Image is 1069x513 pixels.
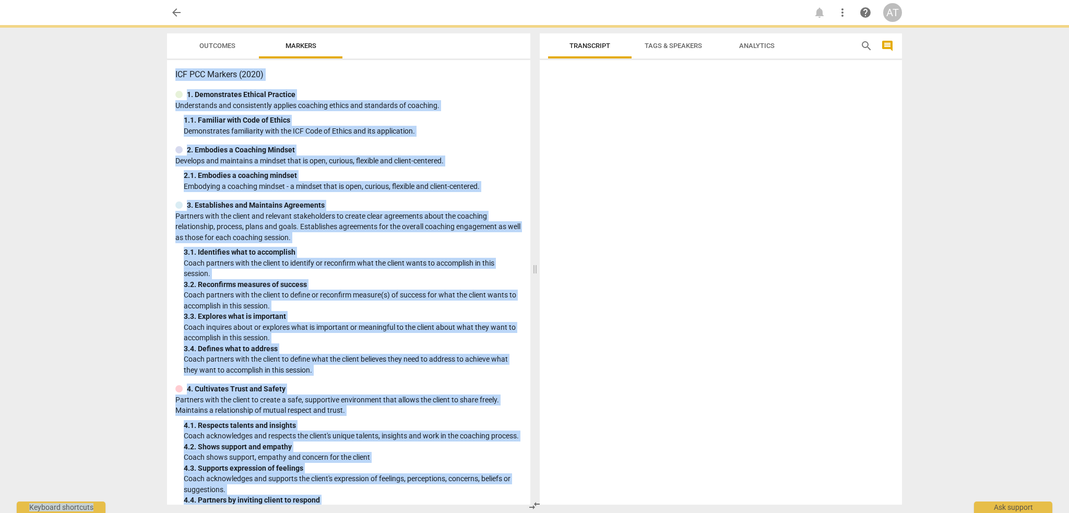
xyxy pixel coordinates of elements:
[184,495,522,506] div: 4. 4. Partners by inviting client to respond
[858,38,875,54] button: Search
[879,38,896,54] button: Show/Hide comments
[184,290,522,311] p: Coach partners with the client to define or reconfirm measure(s) of success for what the client w...
[836,6,849,19] span: more_vert
[883,3,902,22] button: AT
[175,68,522,81] h3: ICF PCC Markers (2020)
[184,473,522,495] p: Coach acknowledges and supports the client's expression of feelings, perceptions, concerns, belie...
[856,3,875,22] a: Help
[859,6,872,19] span: help
[184,311,522,322] div: 3. 3. Explores what is important
[569,42,610,50] span: Transcript
[286,42,316,50] span: Markers
[199,42,235,50] span: Outcomes
[184,170,522,181] div: 2. 1. Embodies a coaching mindset
[645,42,702,50] span: Tags & Speakers
[187,384,286,395] p: 4. Cultivates Trust and Safety
[184,279,522,290] div: 3. 2. Reconfirms measures of success
[184,420,522,431] div: 4. 1. Respects talents and insights
[184,258,522,279] p: Coach partners with the client to identify or reconfirm what the client wants to accomplish in th...
[974,502,1052,513] div: Ask support
[184,463,522,474] div: 4. 3. Supports expression of feelings
[184,181,522,192] p: Embodying a coaching mindset - a mindset that is open, curious, flexible and client-centered.
[175,211,522,243] p: Partners with the client and relevant stakeholders to create clear agreements about the coaching ...
[881,40,894,52] span: comment
[175,395,522,416] p: Partners with the client to create a safe, supportive environment that allows the client to share...
[187,89,295,100] p: 1. Demonstrates Ethical Practice
[184,452,522,463] p: Coach shows support, empathy and concern for the client
[528,499,541,512] span: compare_arrows
[184,354,522,375] p: Coach partners with the client to define what the client believes they need to address to achieve...
[17,502,105,513] div: Keyboard shortcuts
[170,6,183,19] span: arrow_back
[184,115,522,126] div: 1. 1. Familiar with Code of Ethics
[184,322,522,343] p: Coach inquires about or explores what is important or meaningful to the client about what they wa...
[184,442,522,452] div: 4. 2. Shows support and empathy
[739,42,775,50] span: Analytics
[175,100,522,111] p: Understands and consistently applies coaching ethics and standards of coaching.
[184,343,522,354] div: 3. 4. Defines what to address
[184,126,522,137] p: Demonstrates familiarity with the ICF Code of Ethics and its application.
[187,200,325,211] p: 3. Establishes and Maintains Agreements
[860,40,873,52] span: search
[184,431,522,442] p: Coach acknowledges and respects the client's unique talents, insights and work in the coaching pr...
[184,247,522,258] div: 3. 1. Identifies what to accomplish
[175,156,522,166] p: Develops and maintains a mindset that is open, curious, flexible and client-centered.
[187,145,295,156] p: 2. Embodies a Coaching Mindset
